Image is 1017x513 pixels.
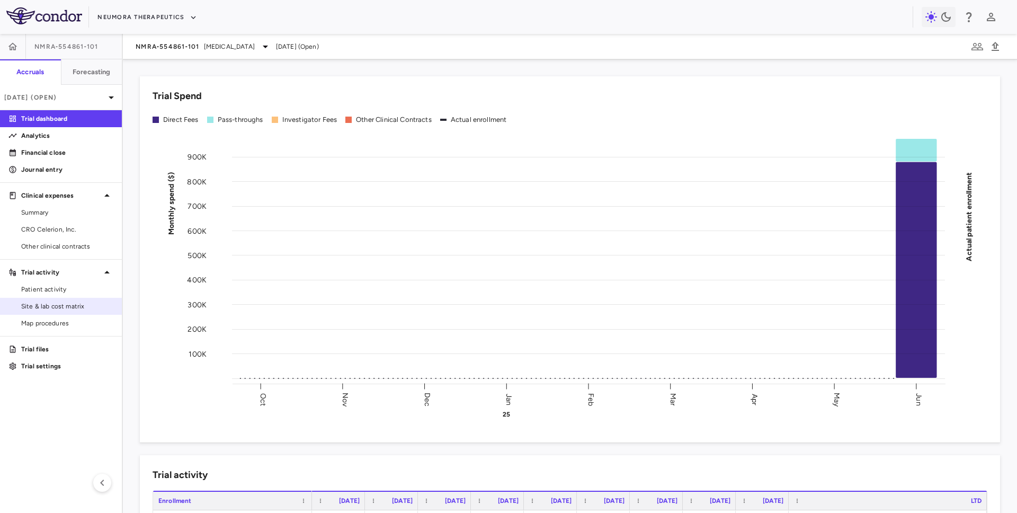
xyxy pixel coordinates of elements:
[276,42,319,51] span: [DATE] (Open)
[153,89,202,103] h6: Trial Spend
[341,392,350,406] text: Nov
[188,153,207,162] tspan: 900K
[21,302,113,311] span: Site & lab cost matrix
[832,392,841,406] text: May
[21,131,113,140] p: Analytics
[657,497,677,505] span: [DATE]
[710,497,730,505] span: [DATE]
[504,393,513,405] text: Jan
[965,172,974,261] tspan: Actual patient enrollment
[914,393,923,405] text: Jun
[21,148,113,157] p: Financial close
[158,497,192,505] span: Enrollment
[188,325,207,334] tspan: 200K
[188,226,207,235] tspan: 600K
[167,172,176,235] tspan: Monthly spend ($)
[34,42,99,51] span: NMRA‐554861‐101
[16,67,44,77] h6: Accruals
[97,9,197,26] button: Neumora Therapeutics
[750,393,759,405] text: Apr
[21,242,113,251] span: Other clinical contracts
[21,344,113,354] p: Trial files
[204,42,255,51] span: [MEDICAL_DATA]
[187,276,207,285] tspan: 400K
[73,67,111,77] h6: Forecasting
[258,393,267,405] text: Oct
[498,497,519,505] span: [DATE]
[971,497,982,505] span: LTD
[503,411,510,418] text: 25
[163,115,199,125] div: Direct Fees
[423,392,432,406] text: Dec
[6,7,82,24] img: logo-full-SnFGN8VE.png
[21,225,113,234] span: CRO Celerion, Inc.
[551,497,572,505] span: [DATE]
[392,497,413,505] span: [DATE]
[187,177,207,186] tspan: 800K
[21,361,113,371] p: Trial settings
[189,349,207,358] tspan: 100K
[153,468,208,482] h6: Trial activity
[21,208,113,217] span: Summary
[445,497,466,505] span: [DATE]
[136,42,200,51] span: NMRA‐554861‐101
[188,202,207,211] tspan: 700K
[339,497,360,505] span: [DATE]
[604,497,625,505] span: [DATE]
[763,497,783,505] span: [DATE]
[668,393,677,405] text: Mar
[282,115,337,125] div: Investigator Fees
[21,191,101,200] p: Clinical expenses
[21,319,113,328] span: Map procedures
[21,285,113,294] span: Patient activity
[188,300,207,309] tspan: 300K
[21,114,113,123] p: Trial dashboard
[586,393,595,405] text: Feb
[21,165,113,174] p: Journal entry
[218,115,263,125] div: Pass-throughs
[21,268,101,277] p: Trial activity
[188,251,207,260] tspan: 500K
[451,115,507,125] div: Actual enrollment
[356,115,432,125] div: Other Clinical Contracts
[4,93,105,102] p: [DATE] (Open)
